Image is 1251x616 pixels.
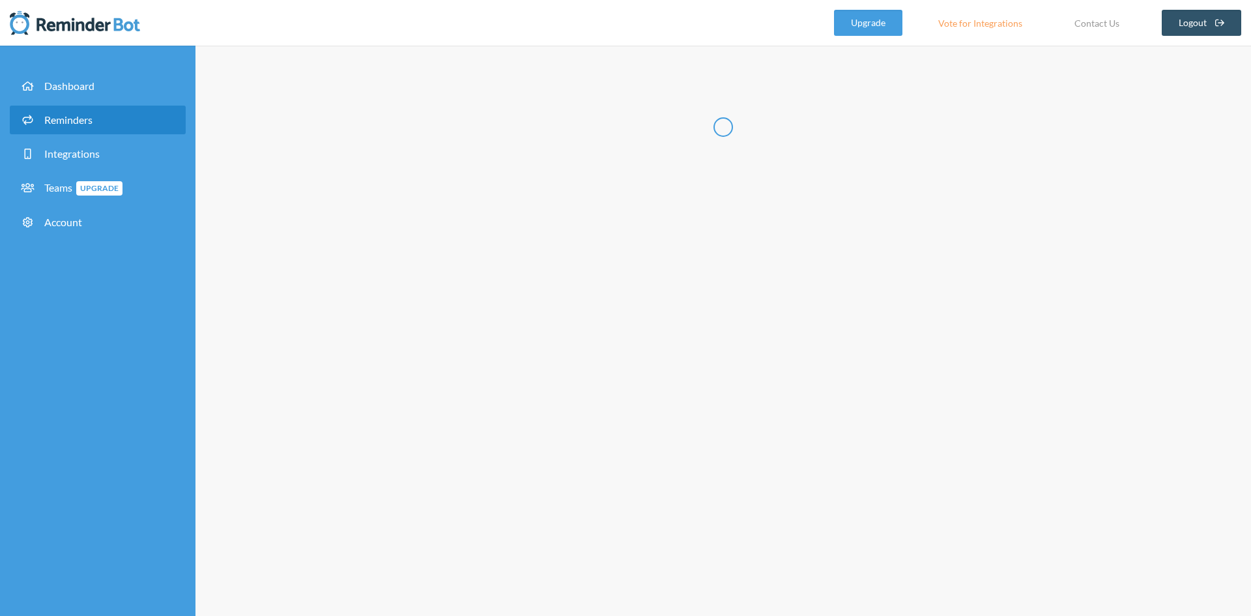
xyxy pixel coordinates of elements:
span: Integrations [44,147,100,160]
a: Vote for Integrations [922,10,1039,36]
a: Account [10,208,186,237]
span: Reminders [44,113,93,126]
a: TeamsUpgrade [10,173,186,203]
span: Upgrade [76,181,122,196]
a: Logout [1162,10,1242,36]
img: Reminder Bot [10,10,140,36]
a: Reminders [10,106,186,134]
a: Dashboard [10,72,186,100]
span: Account [44,216,82,228]
a: Integrations [10,139,186,168]
span: Teams [44,181,122,194]
span: Dashboard [44,80,94,92]
a: Contact Us [1058,10,1136,36]
a: Upgrade [834,10,902,36]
